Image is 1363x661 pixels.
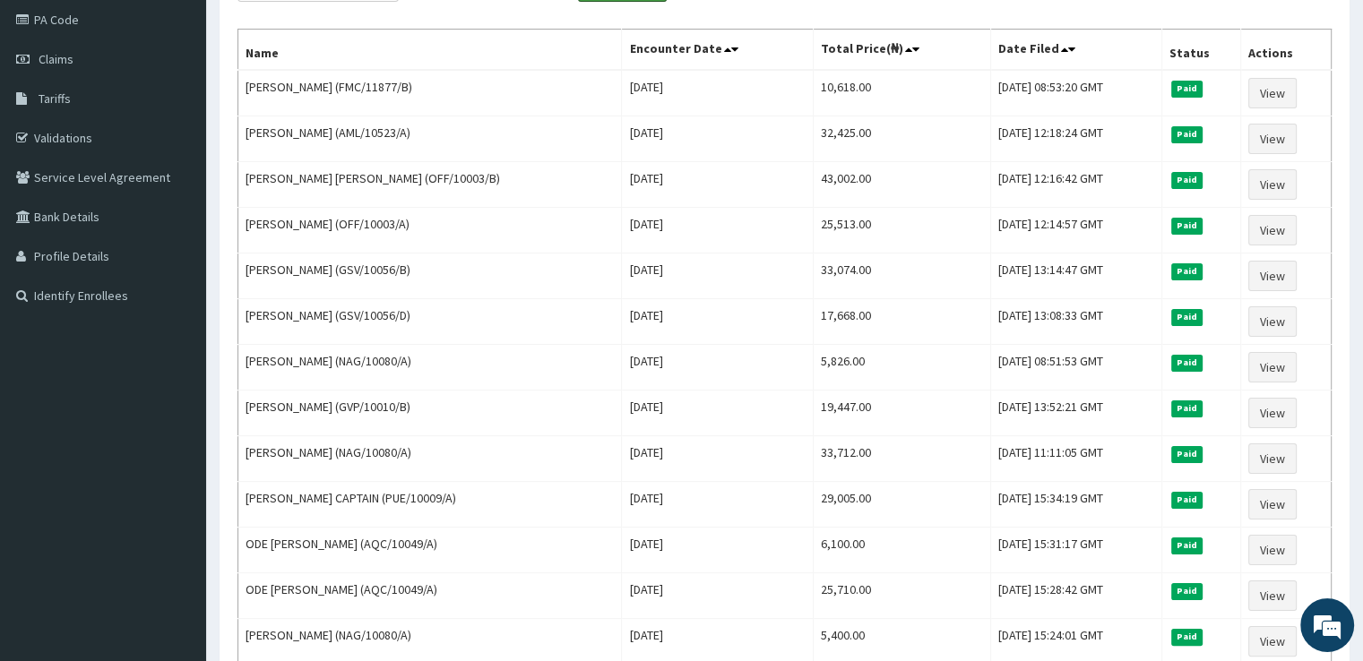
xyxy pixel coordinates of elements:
td: [PERSON_NAME] (AML/10523/A) [238,116,622,162]
a: View [1248,398,1297,428]
a: View [1248,352,1297,382]
a: View [1248,124,1297,154]
span: Tariffs [39,90,71,107]
a: View [1248,580,1297,611]
span: Paid [1171,492,1203,508]
td: 10,618.00 [814,70,991,116]
td: [DATE] [622,116,814,162]
td: [DATE] [622,208,814,253]
td: [DATE] [622,253,814,299]
a: View [1248,169,1297,200]
span: Paid [1171,81,1203,97]
textarea: Type your message and hit 'Enter' [9,457,341,519]
td: [DATE] [622,391,814,436]
td: [DATE] 12:14:57 GMT [990,208,1161,253]
a: View [1248,489,1297,519]
td: 19,447.00 [814,391,991,436]
td: 5,826.00 [814,345,991,391]
img: d_794563401_company_1708531726252_794563401 [33,90,73,134]
td: [DATE] [622,299,814,345]
td: [DATE] 15:31:17 GMT [990,528,1161,573]
td: [DATE] [622,345,814,391]
a: View [1248,215,1297,245]
td: [DATE] 12:18:24 GMT [990,116,1161,162]
td: 33,074.00 [814,253,991,299]
td: [PERSON_NAME] (GVP/10010/B) [238,391,622,436]
td: 33,712.00 [814,436,991,482]
td: 25,710.00 [814,573,991,619]
td: [PERSON_NAME] (FMC/11877/B) [238,70,622,116]
div: Minimize live chat window [294,9,337,52]
th: Actions [1240,30,1331,71]
span: Paid [1171,583,1203,599]
td: [DATE] [622,482,814,528]
td: [DATE] 13:14:47 GMT [990,253,1161,299]
th: Total Price(₦) [814,30,991,71]
th: Date Filed [990,30,1161,71]
td: ODE [PERSON_NAME] (AQC/10049/A) [238,573,622,619]
span: Paid [1171,309,1203,325]
span: Paid [1171,355,1203,371]
span: We're online! [104,210,247,391]
td: ODE [PERSON_NAME] (AQC/10049/A) [238,528,622,573]
td: [DATE] [622,436,814,482]
td: [DATE] 08:53:20 GMT [990,70,1161,116]
span: Paid [1171,537,1203,554]
td: [PERSON_NAME] (OFF/10003/A) [238,208,622,253]
a: View [1248,626,1297,657]
td: [DATE] [622,528,814,573]
th: Status [1161,30,1240,71]
td: 32,425.00 [814,116,991,162]
a: View [1248,306,1297,337]
td: [DATE] 08:51:53 GMT [990,345,1161,391]
span: Paid [1171,172,1203,188]
td: [PERSON_NAME] (GSV/10056/B) [238,253,622,299]
th: Encounter Date [622,30,814,71]
a: View [1248,535,1297,565]
a: View [1248,261,1297,291]
td: [DATE] 15:28:42 GMT [990,573,1161,619]
span: Paid [1171,126,1203,142]
td: [DATE] 13:52:21 GMT [990,391,1161,436]
a: View [1248,78,1297,108]
td: [DATE] [622,70,814,116]
div: Chat with us now [93,100,301,124]
span: Paid [1171,446,1203,462]
td: [PERSON_NAME] [PERSON_NAME] (OFF/10003/B) [238,162,622,208]
a: View [1248,443,1297,474]
td: [PERSON_NAME] (NAG/10080/A) [238,345,622,391]
td: 25,513.00 [814,208,991,253]
span: Paid [1171,629,1203,645]
td: [DATE] 15:34:19 GMT [990,482,1161,528]
td: [DATE] 13:08:33 GMT [990,299,1161,345]
td: 29,005.00 [814,482,991,528]
span: Paid [1171,263,1203,279]
td: [DATE] [622,573,814,619]
td: [DATE] [622,162,814,208]
span: Paid [1171,400,1203,416]
td: [PERSON_NAME] CAPTAIN (PUE/10009/A) [238,482,622,528]
td: 43,002.00 [814,162,991,208]
span: Paid [1171,218,1203,234]
span: Claims [39,51,73,67]
td: [DATE] 12:16:42 GMT [990,162,1161,208]
td: [PERSON_NAME] (NAG/10080/A) [238,436,622,482]
td: [DATE] 11:11:05 GMT [990,436,1161,482]
td: 6,100.00 [814,528,991,573]
th: Name [238,30,622,71]
td: [PERSON_NAME] (GSV/10056/D) [238,299,622,345]
td: 17,668.00 [814,299,991,345]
